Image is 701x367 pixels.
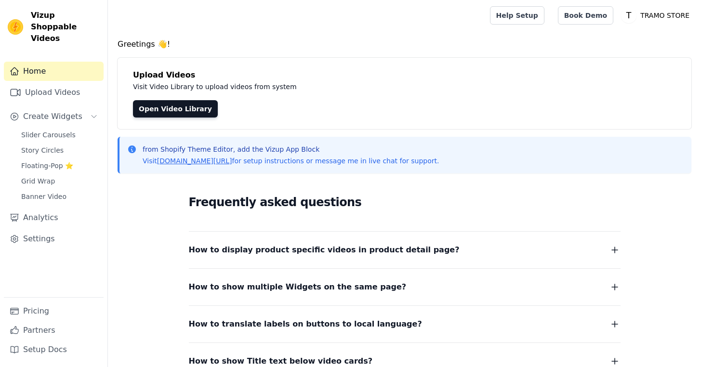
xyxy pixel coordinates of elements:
[21,161,73,170] span: Floating-Pop ⭐
[189,280,407,294] span: How to show multiple Widgets on the same page?
[21,145,64,155] span: Story Circles
[15,159,104,172] a: Floating-Pop ⭐
[21,192,66,201] span: Banner Video
[4,321,104,340] a: Partners
[4,107,104,126] button: Create Widgets
[4,208,104,227] a: Analytics
[133,81,565,92] p: Visit Video Library to upload videos from system
[133,100,218,118] a: Open Video Library
[189,193,621,212] h2: Frequently asked questions
[8,19,23,35] img: Vizup
[490,6,544,25] a: Help Setup
[626,11,632,20] text: T
[23,111,82,122] span: Create Widgets
[21,176,55,186] span: Grid Wrap
[4,62,104,81] a: Home
[189,243,460,257] span: How to display product specific videos in product detail page?
[143,156,439,166] p: Visit for setup instructions or message me in live chat for support.
[636,7,693,24] p: TRAMO STORE
[15,174,104,188] a: Grid Wrap
[189,243,621,257] button: How to display product specific videos in product detail page?
[133,69,676,81] h4: Upload Videos
[15,128,104,142] a: Slider Carousels
[558,6,613,25] a: Book Demo
[118,39,691,50] h4: Greetings 👋!
[4,83,104,102] a: Upload Videos
[143,144,439,154] p: from Shopify Theme Editor, add the Vizup App Block
[4,340,104,359] a: Setup Docs
[15,190,104,203] a: Banner Video
[157,157,232,165] a: [DOMAIN_NAME][URL]
[189,317,422,331] span: How to translate labels on buttons to local language?
[4,301,104,321] a: Pricing
[15,144,104,157] a: Story Circles
[31,10,100,44] span: Vizup Shoppable Videos
[189,317,621,331] button: How to translate labels on buttons to local language?
[189,280,621,294] button: How to show multiple Widgets on the same page?
[4,229,104,249] a: Settings
[621,7,693,24] button: T TRAMO STORE
[21,130,76,140] span: Slider Carousels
